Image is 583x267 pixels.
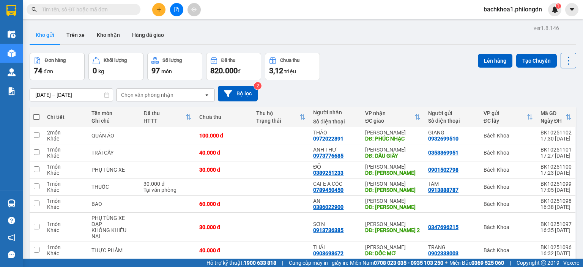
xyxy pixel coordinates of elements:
[151,66,160,75] span: 97
[484,110,527,116] div: VP gửi
[313,227,343,233] div: 0913736385
[47,114,84,120] div: Chi tiết
[47,130,84,136] div: 2 món
[60,26,91,44] button: Trên xe
[252,107,309,127] th: Toggle SortBy
[204,92,210,98] svg: open
[313,221,358,227] div: SƠN
[156,7,162,12] span: plus
[91,215,136,227] div: PHỤ TÙNG XE ĐẠP
[289,259,348,267] span: Cung cấp máy in - giấy in:
[93,66,97,75] span: 0
[537,107,575,127] th: Toggle SortBy
[44,68,53,74] span: đơn
[45,58,66,63] div: Đơn hàng
[480,107,537,127] th: Toggle SortBy
[540,250,572,256] div: 16:32 [DATE]
[91,184,136,190] div: THUỐC
[47,204,84,210] div: Khác
[256,110,299,116] div: Thu hộ
[47,221,84,227] div: 1 món
[47,198,84,204] div: 1 món
[199,150,249,156] div: 40.000 đ
[313,244,358,250] div: THÁI
[143,118,185,124] div: HTTT
[428,110,476,116] div: Người gửi
[88,53,143,80] button: Khối lượng0kg
[91,247,136,253] div: THỰC PHẨM
[313,198,358,204] div: AN
[445,261,447,264] span: ⚪️
[428,136,459,142] div: 0932699510
[540,221,572,227] div: BK10251097
[256,118,299,124] div: Trạng thái
[365,204,421,210] div: DĐ: VÕ DÕNG
[47,227,84,233] div: Khác
[365,110,414,116] div: VP nhận
[143,181,191,187] div: 30.000 đ
[91,201,136,207] div: BAO
[42,5,131,14] input: Tìm tên, số ĐT hoặc mã đơn
[147,53,202,80] button: Số lượng97món
[174,7,179,12] span: file-add
[428,181,476,187] div: TÂM
[540,204,572,210] div: 16:38 [DATE]
[47,147,84,153] div: 1 món
[540,147,572,153] div: BK10251101
[541,260,546,265] span: copyright
[484,150,533,156] div: Bách Khoa
[199,224,249,230] div: 30.000 đ
[365,187,421,193] div: DĐ: GIA YÊN
[365,136,421,142] div: DĐ: PHÚC NHẠC
[471,260,504,266] strong: 0369 525 060
[540,130,572,136] div: BK10251102
[484,247,533,253] div: Bách Khoa
[221,58,235,63] div: Đã thu
[6,5,16,16] img: logo-vxr
[143,110,185,116] div: Đã thu
[8,234,15,241] span: notification
[556,3,561,9] sup: 1
[313,136,343,142] div: 0972022891
[8,251,15,258] span: message
[238,68,241,74] span: đ
[484,118,527,124] div: ĐC lấy
[162,58,182,63] div: Số lượng
[244,260,276,266] strong: 1900 633 818
[47,187,84,193] div: Khác
[199,114,249,120] div: Chưa thu
[8,68,16,76] img: warehouse-icon
[484,201,533,207] div: Bách Khoa
[478,54,512,68] button: Lên hàng
[206,259,276,267] span: Hỗ trợ kỹ thuật:
[8,217,15,224] span: question-circle
[484,184,533,190] div: Bách Khoa
[47,181,84,187] div: 1 món
[8,30,16,38] img: warehouse-icon
[428,244,476,250] div: TRANG
[30,53,85,80] button: Đơn hàng74đơn
[428,118,476,124] div: Số điện thoại
[91,118,136,124] div: Ghi chú
[91,110,136,116] div: Tên món
[313,109,358,115] div: Người nhận
[534,24,559,32] div: ver 1.8.146
[121,91,173,99] div: Chọn văn phòng nhận
[265,53,320,80] button: Chưa thu3,12 triệu
[313,204,343,210] div: 0386022900
[91,150,136,156] div: TRÁI CÂY
[428,150,459,156] div: 0358869951
[47,164,84,170] div: 1 món
[191,7,197,12] span: aim
[313,153,343,159] div: 0973776685
[477,5,548,14] span: bachkhoa1.philongdn
[365,227,421,233] div: DĐ: GIA TÂN 2
[47,136,84,142] div: Khác
[551,6,558,13] img: icon-new-feature
[428,224,459,230] div: 0347696215
[540,198,572,204] div: BK10251098
[210,66,238,75] span: 820.000
[365,250,421,256] div: DĐ: DỐC MƠ
[91,26,126,44] button: Kho nhận
[98,68,104,74] span: kg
